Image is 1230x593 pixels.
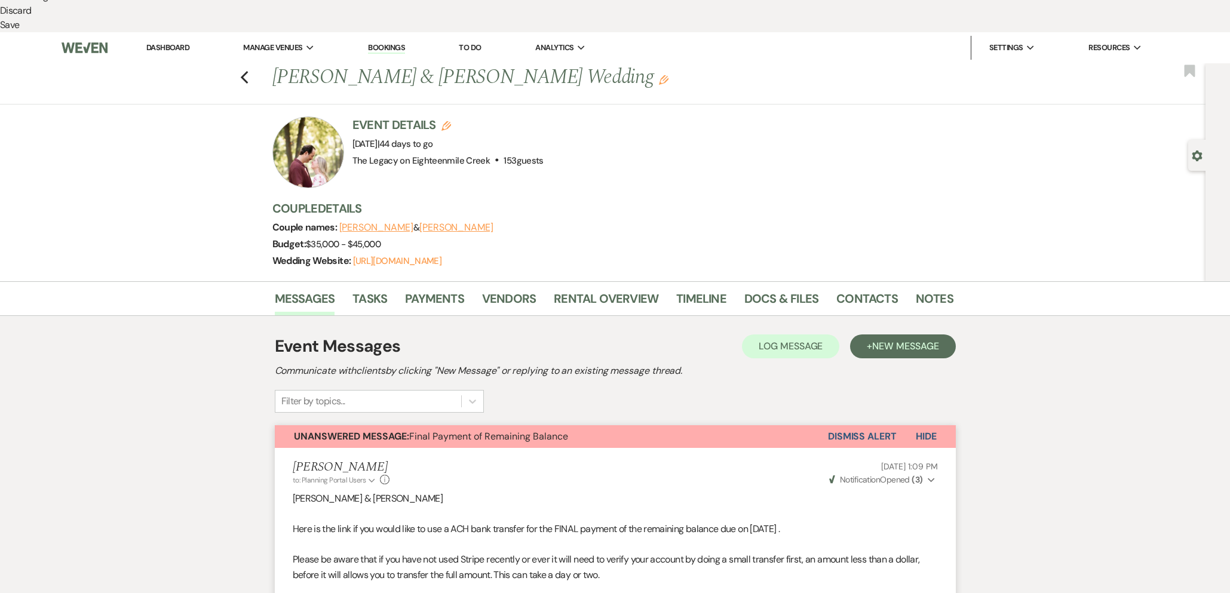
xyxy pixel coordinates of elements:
span: | [378,138,433,150]
h3: Couple Details [272,200,941,217]
a: Timeline [676,289,726,315]
h3: Event Details [352,116,544,133]
h1: [PERSON_NAME] & [PERSON_NAME] Wedding [272,63,808,92]
button: Hide [897,425,956,448]
span: 153 guests [504,155,543,167]
button: [PERSON_NAME] [419,223,493,232]
button: +New Message [850,334,955,358]
button: Dismiss Alert [828,425,897,448]
h5: [PERSON_NAME] [293,460,390,475]
a: Dashboard [146,42,189,53]
p: Here is the link if you would like to use a ACH bank transfer for the FINAL payment of the remain... [293,521,938,537]
span: Resources [1088,42,1130,54]
a: Tasks [352,289,387,315]
a: Rental Overview [554,289,658,315]
a: Bookings [368,42,405,54]
button: NotificationOpened (3) [827,474,938,486]
h2: Communicate with clients by clicking "New Message" or replying to an existing message thread. [275,364,956,378]
span: Log Message [759,340,823,352]
a: Docs & Files [744,289,818,315]
span: Analytics [535,42,573,54]
span: New Message [872,340,938,352]
button: [PERSON_NAME] [339,223,413,232]
strong: Unanswered Message: [294,430,409,443]
span: Budget: [272,238,306,250]
button: Edit [659,74,668,85]
a: To Do [459,42,481,53]
span: Final Payment of Remaining Balance [294,430,568,443]
span: to: Planning Portal Users [293,475,366,485]
span: [DATE] [352,138,433,150]
img: Weven Logo [62,35,108,60]
strong: ( 3 ) [912,474,922,485]
span: Notification [840,474,880,485]
span: [DATE] 1:09 PM [881,461,937,472]
a: Vendors [482,289,536,315]
span: Wedding Website: [272,254,353,267]
span: Opened [829,474,923,485]
p: Please be aware that if you have not used Stripe recently or ever it will need to verify your acc... [293,552,938,582]
span: The Legacy on Eighteenmile Creek [352,155,490,167]
span: & [339,222,493,233]
p: [PERSON_NAME] & [PERSON_NAME] [293,491,938,506]
a: Payments [405,289,464,315]
span: Settings [989,42,1023,54]
h1: Event Messages [275,334,401,359]
span: Manage Venues [243,42,302,54]
button: Unanswered Message:Final Payment of Remaining Balance [275,425,828,448]
span: Couple names: [272,221,339,233]
button: to: Planning Portal Users [293,475,378,486]
span: $35,000 - $45,000 [306,238,381,250]
a: Contacts [836,289,898,315]
button: Open lead details [1192,149,1203,161]
div: Filter by topics... [281,394,345,408]
button: Log Message [742,334,839,358]
span: Hide [916,430,937,443]
span: 44 days to go [379,138,433,150]
a: Notes [916,289,953,315]
a: [URL][DOMAIN_NAME] [353,255,441,267]
a: Messages [275,289,335,315]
